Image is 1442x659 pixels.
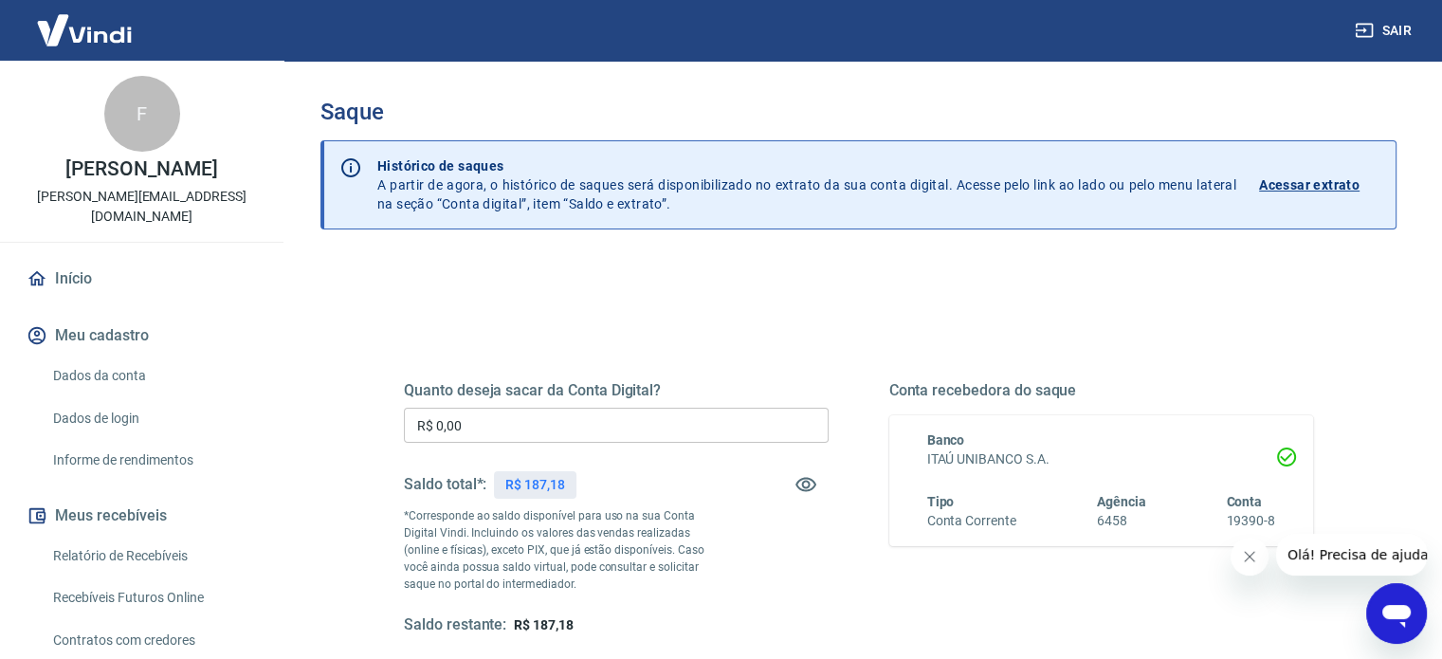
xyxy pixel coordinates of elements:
[23,315,261,357] button: Meu cadastro
[404,381,829,400] h5: Quanto deseja sacar da Conta Digital?
[377,156,1236,175] p: Histórico de saques
[23,258,261,300] a: Início
[1097,511,1146,531] h6: 6458
[23,495,261,537] button: Meus recebíveis
[404,615,506,635] h5: Saldo restante:
[320,99,1396,125] h3: Saque
[23,1,146,59] img: Vindi
[1351,13,1419,48] button: Sair
[1226,494,1262,509] span: Conta
[1259,175,1360,194] p: Acessar extrato
[404,507,722,593] p: *Corresponde ao saldo disponível para uso na sua Conta Digital Vindi. Incluindo os valores das ve...
[104,76,180,152] div: F
[927,511,1016,531] h6: Conta Corrente
[11,13,159,28] span: Olá! Precisa de ajuda?
[46,537,261,576] a: Relatório de Recebíveis
[514,617,574,632] span: R$ 187,18
[1366,583,1427,644] iframe: Botão para abrir a janela de mensagens
[1231,538,1269,576] iframe: Fechar mensagem
[1259,156,1380,213] a: Acessar extrato
[65,159,217,179] p: [PERSON_NAME]
[404,475,486,494] h5: Saldo total*:
[927,494,955,509] span: Tipo
[377,156,1236,213] p: A partir de agora, o histórico de saques será disponibilizado no extrato da sua conta digital. Ac...
[927,449,1276,469] h6: ITAÚ UNIBANCO S.A.
[15,187,268,227] p: [PERSON_NAME][EMAIL_ADDRESS][DOMAIN_NAME]
[46,578,261,617] a: Recebíveis Futuros Online
[46,441,261,480] a: Informe de rendimentos
[1276,534,1427,576] iframe: Mensagem da empresa
[46,357,261,395] a: Dados da conta
[1226,511,1275,531] h6: 19390-8
[1097,494,1146,509] span: Agência
[505,475,565,495] p: R$ 187,18
[927,432,965,448] span: Banco
[889,381,1314,400] h5: Conta recebedora do saque
[46,399,261,438] a: Dados de login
